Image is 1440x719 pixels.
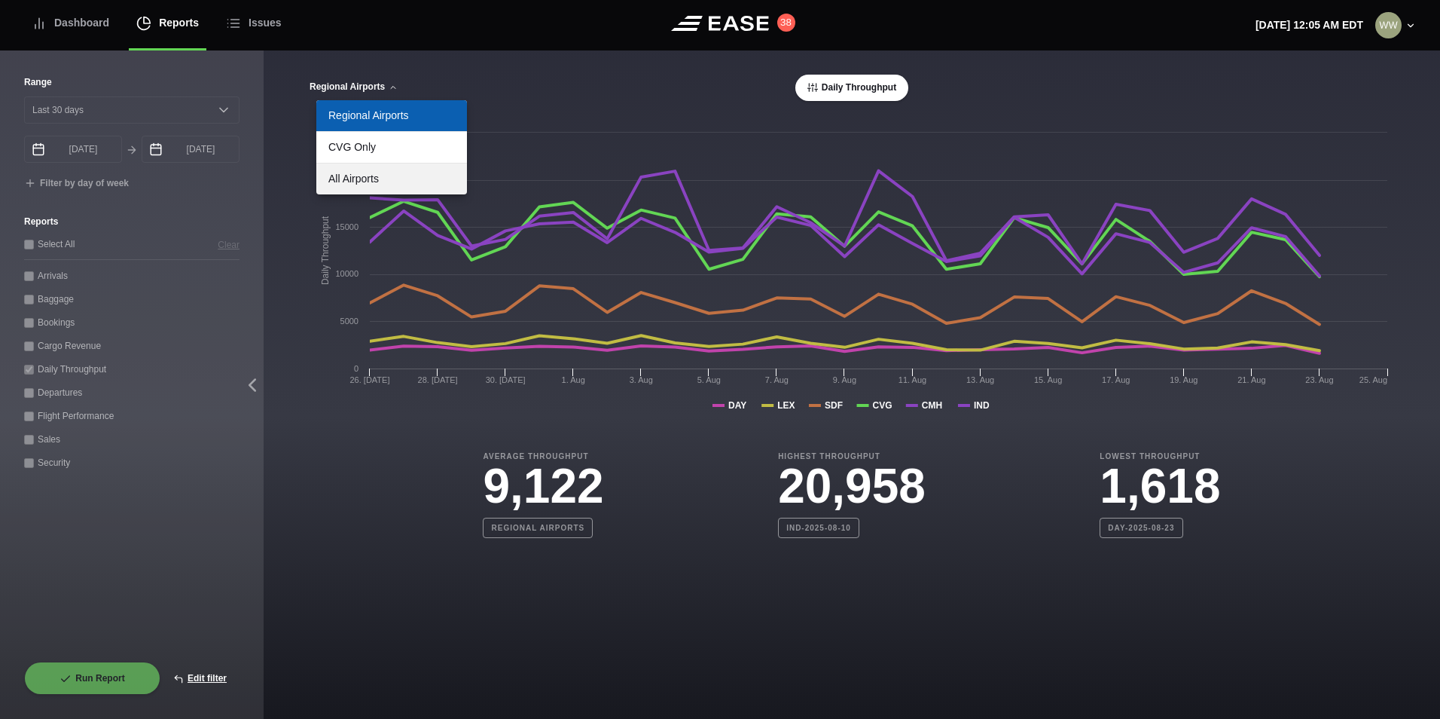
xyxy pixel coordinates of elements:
[24,75,239,89] label: Range
[1170,375,1197,384] tspan: 19. Aug
[898,375,926,384] tspan: 11. Aug
[418,375,458,384] tspan: 28. [DATE]
[778,518,859,538] b: IND-2025-08-10
[966,375,994,384] tspan: 13. Aug
[778,451,926,462] b: Highest Throughput
[1305,375,1333,384] tspan: 23. Aug
[873,400,892,411] tspan: CVG
[350,375,390,384] tspan: 26. [DATE]
[354,364,358,373] text: 0
[765,375,789,384] tspan: 7. Aug
[974,400,990,411] tspan: IND
[486,375,526,384] tspan: 30. [DATE]
[922,400,942,411] tspan: CMH
[335,269,358,278] text: 10000
[316,132,467,163] a: CVG Only
[562,375,585,384] tspan: 1. Aug
[316,100,467,131] a: Regional Airports
[1237,375,1265,384] tspan: 21. Aug
[1102,375,1130,384] tspan: 17. Aug
[1359,375,1387,384] tspan: 25. Aug
[630,375,653,384] tspan: 3. Aug
[160,662,239,695] button: Edit filter
[483,451,603,462] b: Average Throughput
[825,400,843,411] tspan: SDF
[24,215,239,228] label: Reports
[340,317,358,326] text: 5000
[1100,462,1220,510] h3: 1,618
[1375,12,1402,38] img: 44fab04170f095a2010eee22ca678195
[142,136,239,163] input: mm/dd/yyyy
[1100,518,1182,538] b: DAY-2025-08-23
[777,400,795,411] tspan: LEX
[777,14,795,32] button: 38
[24,136,122,163] input: mm/dd/yyyy
[697,375,721,384] tspan: 5. Aug
[483,462,603,510] h3: 9,122
[24,178,129,190] button: Filter by day of week
[309,82,398,93] button: Regional Airports
[320,216,331,285] tspan: Daily Throughput
[335,222,358,231] text: 15000
[833,375,856,384] tspan: 9. Aug
[218,237,239,252] button: Clear
[778,462,926,510] h3: 20,958
[795,75,908,101] button: Daily Throughput
[1100,451,1220,462] b: Lowest Throughput
[728,400,746,411] tspan: DAY
[1034,375,1062,384] tspan: 15. Aug
[483,518,593,538] b: Regional Airports
[316,164,467,194] a: All Airports
[1255,17,1363,33] p: [DATE] 12:05 AM EDT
